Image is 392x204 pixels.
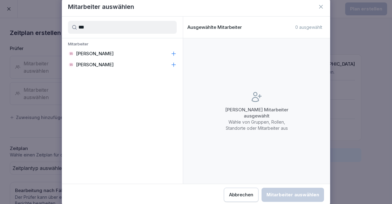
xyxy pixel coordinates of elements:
div: Abbrechen [229,191,253,198]
div: SS [69,51,73,56]
button: Abbrechen [224,188,258,202]
p: Mitarbeiter [62,41,183,48]
button: Mitarbeiter auswählen [262,188,324,202]
p: [PERSON_NAME] [76,62,114,68]
h1: Mitarbeiter auswählen [68,2,134,11]
p: 0 ausgewählt [295,25,322,30]
p: Wähle von Gruppen, Rollen, Standorte oder Mitarbeiter aus [220,119,293,131]
p: [PERSON_NAME] [76,51,114,57]
p: [PERSON_NAME] Mitarbeiter ausgewählt [220,107,293,119]
div: SS [69,62,73,67]
div: Mitarbeiter auswählen [266,191,319,198]
p: Ausgewählte Mitarbeiter [187,25,242,30]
